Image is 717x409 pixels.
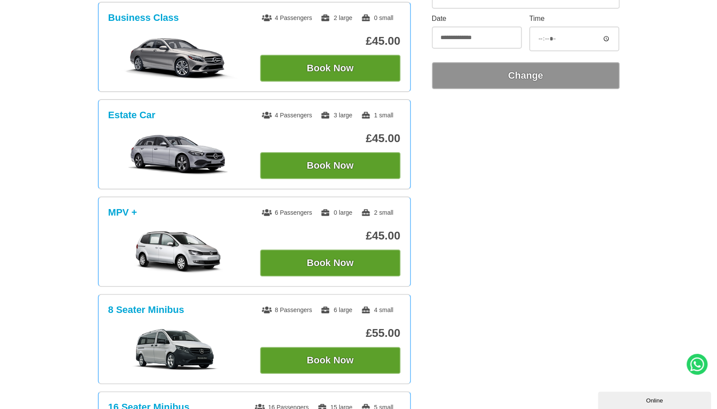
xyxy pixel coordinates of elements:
label: Time [529,15,619,22]
p: £45.00 [260,229,400,243]
img: MPV + [113,230,243,274]
h3: Estate Car [108,110,156,121]
button: Change [432,62,620,89]
p: £45.00 [260,34,400,48]
img: Business Class [113,36,243,79]
p: £55.00 [260,326,400,340]
span: 6 large [320,306,352,313]
iframe: chat widget [598,390,713,409]
img: Estate Car [113,133,243,176]
span: 3 large [320,112,352,119]
button: Book Now [260,55,400,82]
p: £45.00 [260,132,400,145]
span: 4 Passengers [262,112,312,119]
span: 8 Passengers [262,306,312,313]
span: 2 large [320,14,352,21]
span: 4 Passengers [262,14,312,21]
span: 0 small [361,14,393,21]
span: 2 small [361,209,393,216]
span: 4 small [361,306,393,313]
button: Book Now [260,347,400,374]
label: Date [432,15,522,22]
span: 0 large [320,209,352,216]
h3: MPV + [108,207,137,218]
h3: 8 Seater Minibus [108,304,184,316]
img: 8 Seater Minibus [113,328,243,371]
button: Book Now [260,249,400,276]
button: Book Now [260,152,400,179]
h3: Business Class [108,12,179,23]
span: 6 Passengers [262,209,312,216]
span: 1 small [361,112,393,119]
